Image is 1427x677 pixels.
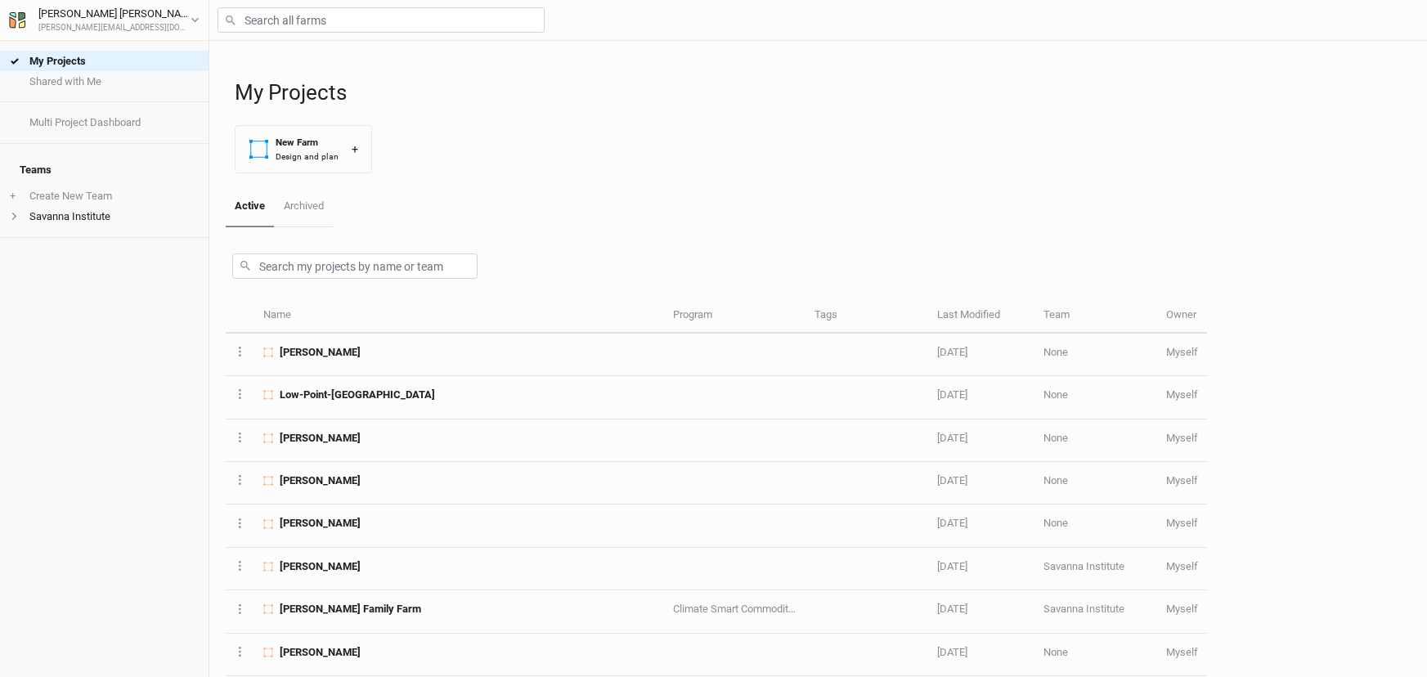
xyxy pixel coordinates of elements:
span: Klint Koster [280,516,361,531]
span: Zimmer Family Farm [280,602,421,616]
span: meredith@savannainstitute.org [1166,474,1198,486]
span: Jun 6, 2025 12:23 PM [937,560,967,572]
div: [PERSON_NAME][EMAIL_ADDRESS][DOMAIN_NAME] [38,22,191,34]
span: Climate Smart Commodities [673,603,802,615]
span: Carly Zierke [280,645,361,660]
span: meredith@savannainstitute.org [1166,646,1198,658]
input: Search all farms [218,7,545,33]
h1: My Projects [235,80,1411,105]
div: Design and plan [276,150,339,163]
th: Name [254,298,664,334]
th: Owner [1157,298,1207,334]
td: Savanna Institute [1034,590,1157,633]
div: [PERSON_NAME] [PERSON_NAME] [38,6,191,22]
span: Low-Point-Washburn [280,388,435,402]
span: Wade Dooley [280,559,361,574]
span: Garrett Hilpipre [280,345,361,360]
span: Jun 6, 2025 2:52 PM [937,517,967,529]
span: Joel Schanbacher [280,473,361,488]
a: Archived [274,186,332,226]
span: Jun 3, 2025 12:09 PM [937,603,967,615]
span: meredith@savannainstitute.org [1166,388,1198,401]
td: None [1034,634,1157,676]
a: Active [226,186,274,227]
div: New Farm [276,136,339,150]
td: Savanna Institute [1034,548,1157,590]
td: None [1034,419,1157,462]
td: None [1034,462,1157,504]
span: Steve Lawless [280,431,361,446]
span: meredith@savannainstitute.org [1166,517,1198,529]
button: New FarmDesign and plan+ [235,125,372,173]
span: Jul 1, 2025 12:29 PM [937,474,967,486]
span: meredith@savannainstitute.org [1166,560,1198,572]
div: + [352,141,358,158]
input: Search my projects by name or team [232,253,478,279]
span: Aug 25, 2025 3:55 PM [937,346,967,358]
span: meredith@savannainstitute.org [1166,346,1198,358]
span: + [10,190,16,203]
span: meredith@savannainstitute.org [1166,432,1198,444]
button: [PERSON_NAME] [PERSON_NAME][PERSON_NAME][EMAIL_ADDRESS][DOMAIN_NAME] [8,5,200,34]
h4: Teams [10,154,199,186]
span: Jul 4, 2025 4:22 PM [937,432,967,444]
td: None [1034,334,1157,376]
span: May 23, 2025 9:26 AM [937,646,967,658]
th: Program [664,298,805,334]
th: Team [1034,298,1157,334]
th: Tags [805,298,928,334]
td: None [1034,504,1157,547]
td: None [1034,376,1157,419]
span: meredith@savannainstitute.org [1166,603,1198,615]
th: Last Modified [928,298,1034,334]
span: Aug 21, 2025 12:34 PM [937,388,967,401]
